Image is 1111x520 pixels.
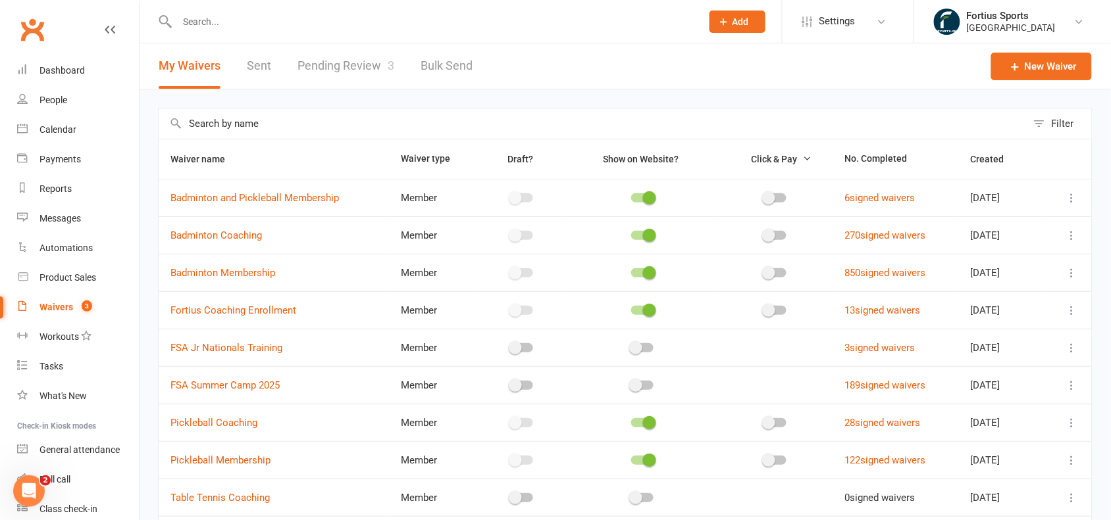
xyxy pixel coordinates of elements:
[733,16,749,27] span: Add
[958,254,1045,291] td: [DATE]
[389,441,477,479] td: Member
[833,139,959,179] th: No. Completed
[39,272,96,283] div: Product Sales
[170,454,271,466] a: Pickleball Membership
[958,291,1045,329] td: [DATE]
[604,154,679,164] span: Show on Website?
[170,267,275,279] a: Badminton Membership
[421,43,473,89] a: Bulk Send
[389,179,477,216] td: Member
[170,151,240,167] button: Waiver name
[247,43,271,89] a: Sent
[496,151,548,167] button: Draft?
[970,154,1018,164] span: Created
[17,352,139,381] a: Tasks
[958,441,1045,479] td: [DATE]
[710,11,765,33] button: Add
[39,474,70,485] div: Roll call
[389,366,477,404] td: Member
[39,154,81,164] div: Payments
[958,179,1045,216] td: [DATE]
[170,342,282,354] a: FSA Jr Nationals Training
[17,115,139,145] a: Calendar
[845,342,916,354] a: 3signed waivers
[934,9,960,35] img: thumb_image1743802567.png
[1027,108,1092,139] button: Filter
[170,192,339,204] a: Badminton and Pickleball Membership
[39,243,93,253] div: Automations
[17,85,139,115] a: People
[845,229,926,241] a: 270signed waivers
[39,331,79,342] div: Workouts
[39,183,72,194] div: Reports
[13,475,45,507] iframe: Intercom live chat
[39,302,73,312] div: Waivers
[751,154,797,164] span: Click & Pay
[845,192,916,204] a: 6signed waivers
[17,263,139,293] a: Product Sales
[17,435,139,465] a: General attendance kiosk mode
[389,404,477,441] td: Member
[845,304,921,316] a: 13signed waivers
[958,329,1045,366] td: [DATE]
[39,390,87,401] div: What's New
[17,233,139,263] a: Automations
[17,145,139,174] a: Payments
[170,492,270,504] a: Table Tennis Coaching
[159,108,1027,139] input: Search by name
[17,381,139,411] a: What's New
[958,404,1045,441] td: [DATE]
[739,151,812,167] button: Click & Pay
[389,254,477,291] td: Member
[39,213,81,224] div: Messages
[958,479,1045,516] td: [DATE]
[17,322,139,352] a: Workouts
[16,13,49,46] a: Clubworx
[967,22,1056,34] div: [GEOGRAPHIC_DATA]
[967,10,1056,22] div: Fortius Sports
[958,366,1045,404] td: [DATE]
[388,59,394,72] span: 3
[819,7,856,36] span: Settings
[592,151,694,167] button: Show on Website?
[170,229,262,241] a: Badminton Coaching
[39,444,120,455] div: General attendance
[845,417,921,429] a: 28signed waivers
[17,56,139,85] a: Dashboard
[17,174,139,204] a: Reports
[39,504,97,514] div: Class check-in
[17,204,139,233] a: Messages
[845,492,916,504] span: 0 signed waivers
[159,43,220,89] button: My Waivers
[389,479,477,516] td: Member
[845,454,926,466] a: 122signed waivers
[39,95,67,105] div: People
[845,379,926,391] a: 189signed waivers
[40,475,51,486] span: 2
[17,293,139,322] a: Waivers 3
[389,139,477,179] th: Waiver type
[845,267,926,279] a: 850signed waivers
[82,300,92,312] span: 3
[170,304,296,316] a: Fortius Coaching Enrollment
[170,379,280,391] a: FSA Summer Camp 2025
[389,216,477,254] td: Member
[389,329,477,366] td: Member
[170,417,257,429] a: Pickleball Coaching
[958,216,1045,254] td: [DATE]
[39,65,85,76] div: Dashboard
[1052,116,1074,131] div: Filter
[297,43,394,89] a: Pending Review3
[170,154,240,164] span: Waiver name
[39,124,76,135] div: Calendar
[507,154,533,164] span: Draft?
[173,12,692,31] input: Search...
[389,291,477,329] td: Member
[17,465,139,494] a: Roll call
[39,361,63,371] div: Tasks
[991,53,1092,80] a: New Waiver
[970,151,1018,167] button: Created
